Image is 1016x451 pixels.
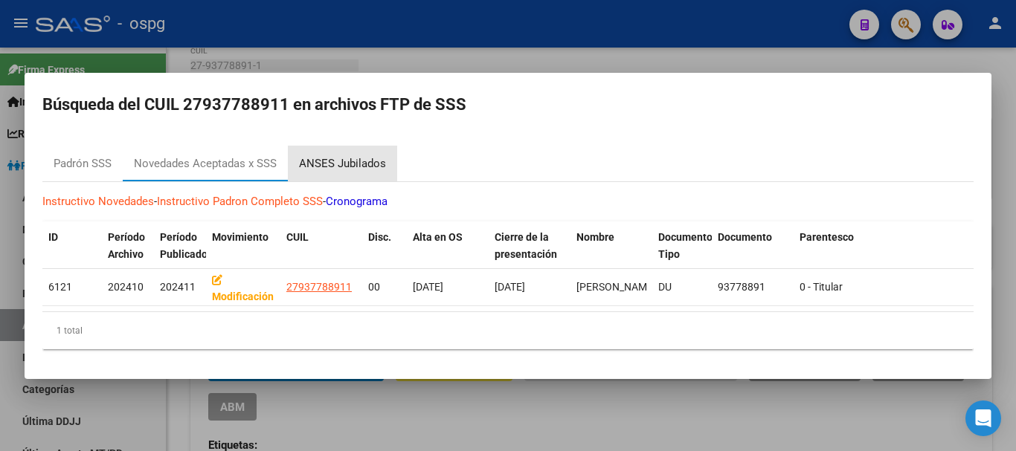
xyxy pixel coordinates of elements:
[160,281,196,293] span: 202411
[212,231,269,243] span: Movimiento
[160,231,208,260] span: Período Publicado
[286,231,309,243] span: CUIL
[570,221,652,287] datatable-header-cell: Nombre
[102,221,154,287] datatable-header-cell: Período Archivo
[407,221,489,287] datatable-header-cell: Alta en OS
[42,195,154,208] a: Instructivo Novedades
[54,155,112,172] div: Padrón SSS
[368,231,391,243] span: Disc.
[280,221,362,287] datatable-header-cell: CUIL
[800,281,843,293] span: 0 - Titular
[206,221,280,287] datatable-header-cell: Movimiento
[718,279,788,296] div: 93778891
[42,91,974,119] h2: Búsqueda del CUIL 27937788911 en archivos FTP de SSS
[413,281,443,293] span: [DATE]
[134,155,277,172] div: Novedades Aceptadas x SSS
[658,231,713,260] span: Documento Tipo
[42,221,102,287] datatable-header-cell: ID
[154,221,206,287] datatable-header-cell: Período Publicado
[576,231,614,243] span: Nombre
[212,274,274,303] strong: Modificación
[157,195,323,208] a: Instructivo Padron Completo SSS
[718,231,772,243] span: Documento
[495,281,525,293] span: [DATE]
[794,221,972,287] datatable-header-cell: Parentesco
[368,279,401,296] div: 00
[712,221,794,287] datatable-header-cell: Documento
[362,221,407,287] datatable-header-cell: Disc.
[299,155,386,172] div: ANSES Jubilados
[108,281,144,293] span: 202410
[413,231,463,243] span: Alta en OS
[42,193,974,210] p: - -
[48,231,58,243] span: ID
[576,281,656,293] span: [PERSON_NAME]
[800,231,854,243] span: Parentesco
[286,281,352,293] span: 27937788911
[965,400,1001,436] div: Open Intercom Messenger
[48,281,72,293] span: 6121
[42,312,974,349] div: 1 total
[489,221,570,287] datatable-header-cell: Cierre de la presentación
[652,221,712,287] datatable-header-cell: Documento Tipo
[108,231,145,260] span: Período Archivo
[326,195,388,208] a: Cronograma
[495,231,557,260] span: Cierre de la presentación
[658,279,706,296] div: DU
